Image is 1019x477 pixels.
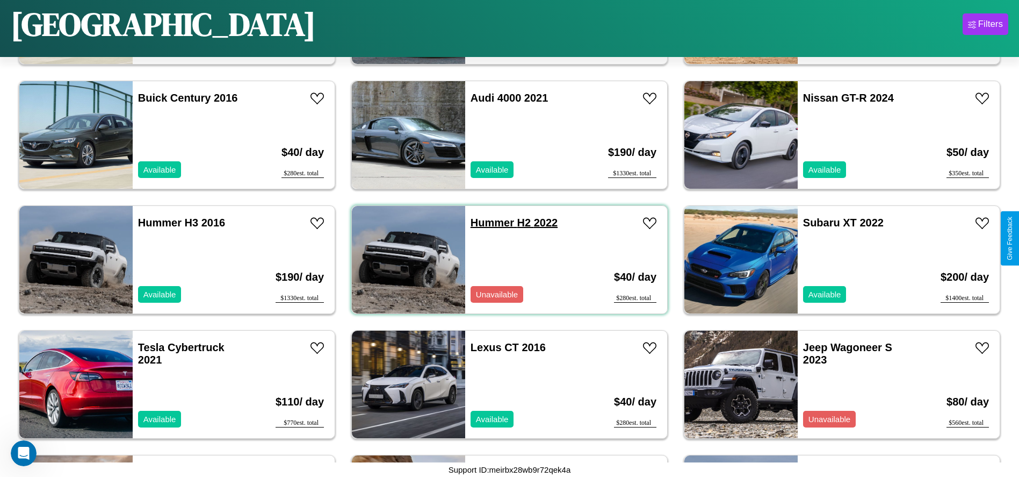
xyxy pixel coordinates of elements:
h3: $ 110 / day [276,385,324,419]
div: $ 770 est. total [276,419,324,428]
p: Available [143,162,176,177]
h3: $ 190 / day [608,136,656,169]
a: Hummer H3 2016 [138,217,225,229]
div: $ 280 est. total [614,419,656,428]
h3: $ 200 / day [941,260,989,294]
a: Lexus CT 2016 [471,341,546,353]
div: $ 560 est. total [946,419,989,428]
p: Available [808,287,841,302]
p: Available [476,412,509,426]
a: Hummer H2 2022 [471,217,558,229]
a: Buick Century 2016 [138,92,238,104]
div: $ 1330 est. total [276,294,324,303]
p: Unavailable [476,287,518,302]
div: $ 1330 est. total [608,169,656,178]
div: $ 350 est. total [946,169,989,178]
h1: [GEOGRAPHIC_DATA] [11,2,316,46]
a: Jeep Wagoneer S 2023 [803,341,892,366]
p: Available [143,287,176,302]
a: Subaru XT 2022 [803,217,884,229]
h3: $ 50 / day [946,136,989,169]
div: $ 1400 est. total [941,294,989,303]
iframe: Intercom live chat [11,440,37,466]
h3: $ 40 / day [281,136,324,169]
h3: $ 190 / day [276,260,324,294]
p: Available [808,162,841,177]
button: Filters [963,13,1008,35]
div: Filters [978,19,1003,30]
p: Unavailable [808,412,850,426]
p: Available [143,412,176,426]
a: Nissan GT-R 2024 [803,92,894,104]
h3: $ 80 / day [946,385,989,419]
h3: $ 40 / day [614,385,656,419]
div: $ 280 est. total [281,169,324,178]
a: Audi 4000 2021 [471,92,548,104]
div: $ 280 est. total [614,294,656,303]
h3: $ 40 / day [614,260,656,294]
div: Give Feedback [1006,217,1014,260]
p: Available [476,162,509,177]
a: Tesla Cybertruck 2021 [138,341,225,366]
p: Support ID: meirbx28wb9r72qek4a [449,462,571,477]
